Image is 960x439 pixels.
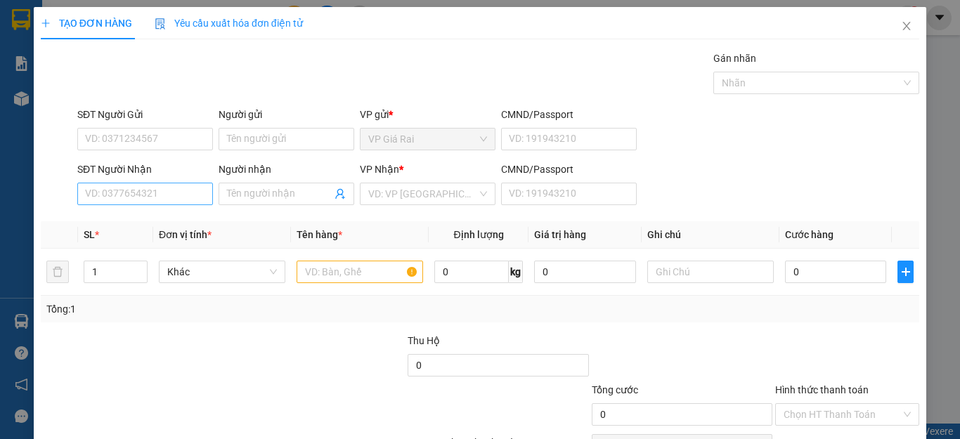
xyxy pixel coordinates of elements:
th: Ghi chú [642,221,779,249]
div: CMND/Passport [501,162,637,177]
span: Giá trị hàng [534,229,586,240]
span: Định lượng [453,229,503,240]
span: Yêu cầu xuất hóa đơn điện tử [155,18,303,29]
input: 0 [534,261,635,283]
input: VD: Bàn, Ghế [297,261,423,283]
span: Thu Hộ [408,335,440,346]
div: Người gửi [219,107,354,122]
span: user-add [335,188,346,199]
span: VP Nhận [360,164,399,175]
div: CMND/Passport [501,107,637,122]
span: SL [84,229,95,240]
button: Close [887,7,926,46]
span: plus [41,18,51,28]
span: kg [509,261,523,283]
button: plus [897,261,914,283]
div: VP gửi [360,107,495,122]
label: Hình thức thanh toán [775,384,869,395]
span: Đơn vị tính [159,229,212,240]
span: VP Giá Rai [368,129,487,150]
label: Gán nhãn [713,53,756,64]
span: Tên hàng [297,229,342,240]
span: close [901,20,912,32]
span: Cước hàng [785,229,833,240]
span: Khác [167,261,277,282]
div: Tổng: 1 [46,301,372,317]
div: Người nhận [219,162,354,177]
span: plus [898,266,913,277]
span: TẠO ĐƠN HÀNG [41,18,132,29]
div: SĐT Người Nhận [77,162,213,177]
div: SĐT Người Gửi [77,107,213,122]
button: delete [46,261,69,283]
span: Tổng cước [592,384,638,395]
input: Ghi Chú [647,261,774,283]
img: icon [155,18,166,30]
